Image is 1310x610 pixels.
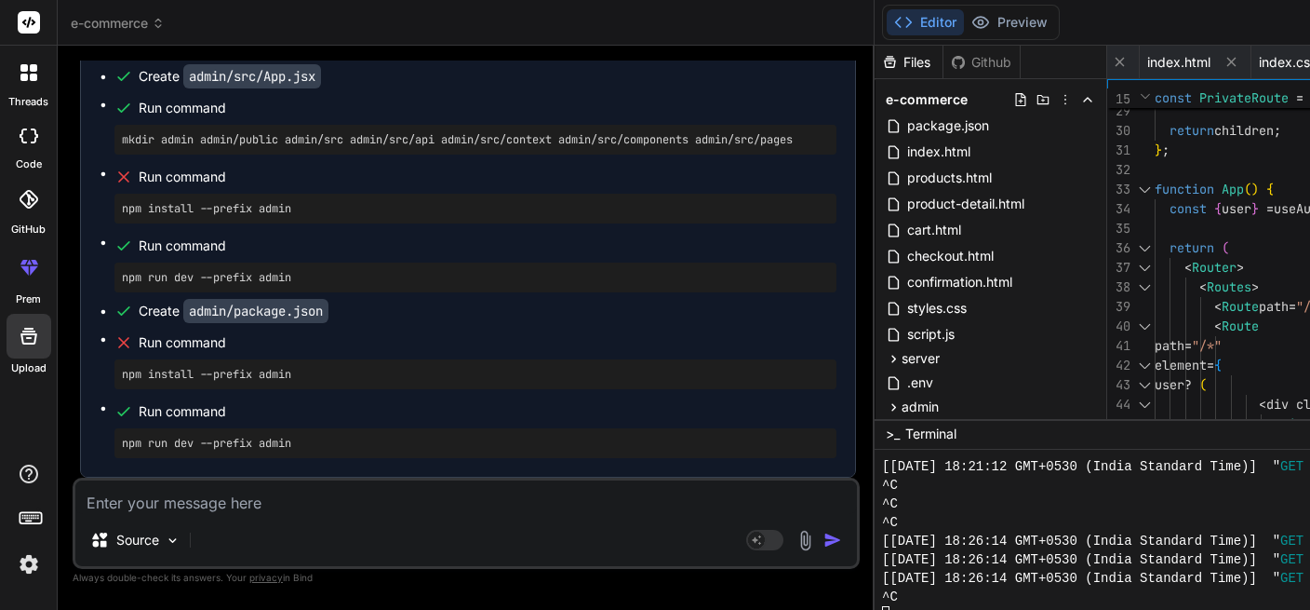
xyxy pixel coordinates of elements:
[139,168,836,186] span: Run command
[1259,298,1289,315] span: path
[887,9,964,35] button: Editor
[1107,141,1130,160] div: 31
[1214,200,1222,217] span: {
[964,9,1055,35] button: Preview
[1280,550,1303,569] span: GET
[1214,122,1274,139] span: children
[882,532,1280,550] span: [[DATE] 18:26:14 GMT+0530 (India Standard Time)] "
[905,245,996,267] span: checkout.html
[1184,259,1192,276] span: <
[1155,142,1162,158] span: }
[183,299,328,323] code: admin/package.json
[139,402,836,421] span: Run command
[165,533,180,549] img: Pick Models
[1132,395,1156,414] div: Click to collapse the range.
[1147,53,1210,72] span: index.html
[1192,259,1236,276] span: Router
[1280,569,1303,588] span: GET
[1107,102,1130,121] div: 29
[882,569,1280,588] span: [[DATE] 18:26:14 GMT+0530 (India Standard Time)] "
[1266,181,1274,197] span: {
[1155,337,1184,354] span: path
[905,271,1014,293] span: confirmation.html
[905,167,994,189] span: products.html
[1207,278,1251,295] span: Routes
[13,549,45,580] img: settings
[122,270,829,285] pre: npm run dev --prefix admin
[16,156,42,172] label: code
[1107,160,1130,180] div: 32
[1132,258,1156,278] div: Click to collapse the range.
[1155,357,1207,373] span: element
[1244,181,1251,197] span: (
[1107,121,1130,141] div: 30
[1132,278,1156,297] div: Click to collapse the range.
[1236,259,1244,276] span: >
[1107,89,1130,109] span: 15
[795,530,816,551] img: attachment
[905,193,1026,215] span: product-detail.html
[1170,200,1207,217] span: const
[1107,414,1130,434] div: 45
[1155,376,1184,393] span: user
[183,64,321,88] code: admin/src/App.jsx
[882,495,898,513] span: ^C
[1132,375,1156,395] div: Click to collapse the range.
[122,132,829,147] pre: mkdir admin admin/public admin/src admin/src/api admin/src/context admin/src/components admin/src...
[1280,532,1303,550] span: GET
[882,550,1280,569] span: [[DATE] 18:26:14 GMT+0530 (India Standard Time)] "
[882,513,898,532] span: ^C
[905,372,935,394] span: .env
[1107,297,1130,317] div: 39
[886,425,900,443] span: >_
[875,53,942,72] div: Files
[139,333,836,352] span: Run command
[1207,357,1214,373] span: =
[1107,258,1130,278] div: 37
[905,323,956,346] span: script.js
[1251,200,1259,217] span: }
[902,349,940,368] span: server
[1170,239,1214,256] span: return
[11,360,47,376] label: Upload
[1296,89,1303,106] span: =
[1107,199,1130,219] div: 34
[882,457,1280,476] span: [[DATE] 18:21:12 GMT+0530 (India Standard Time)] "
[73,569,860,587] p: Always double-check its answers. Your in Bind
[139,99,836,117] span: Run command
[11,222,46,237] label: GitHub
[905,141,972,163] span: index.html
[1184,376,1192,393] span: ?
[1132,356,1156,375] div: Click to collapse the range.
[1259,396,1266,413] span: <
[1107,395,1130,414] div: 44
[1251,181,1259,197] span: )
[8,94,48,110] label: threads
[122,201,829,216] pre: npm install --prefix admin
[1222,298,1259,315] span: Route
[1170,122,1214,139] span: return
[1214,357,1222,373] span: {
[1107,317,1130,336] div: 40
[1107,180,1130,199] div: 33
[71,14,165,33] span: e-commerce
[1214,318,1222,334] span: <
[1199,89,1289,106] span: PrivateRoute
[1222,318,1259,334] span: Route
[905,115,991,137] span: package.json
[16,291,41,307] label: prem
[823,531,842,549] img: icon
[116,531,159,549] p: Source
[1132,317,1156,336] div: Click to collapse the range.
[1274,122,1281,139] span: ;
[1199,278,1207,295] span: <
[1107,219,1130,238] div: 35
[1132,180,1156,199] div: Click to collapse the range.
[1107,336,1130,356] div: 41
[902,398,939,416] span: admin
[139,302,328,320] div: Create
[1107,375,1130,395] div: 43
[1222,200,1251,217] span: user
[1107,238,1130,258] div: 36
[886,90,968,109] span: e-commerce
